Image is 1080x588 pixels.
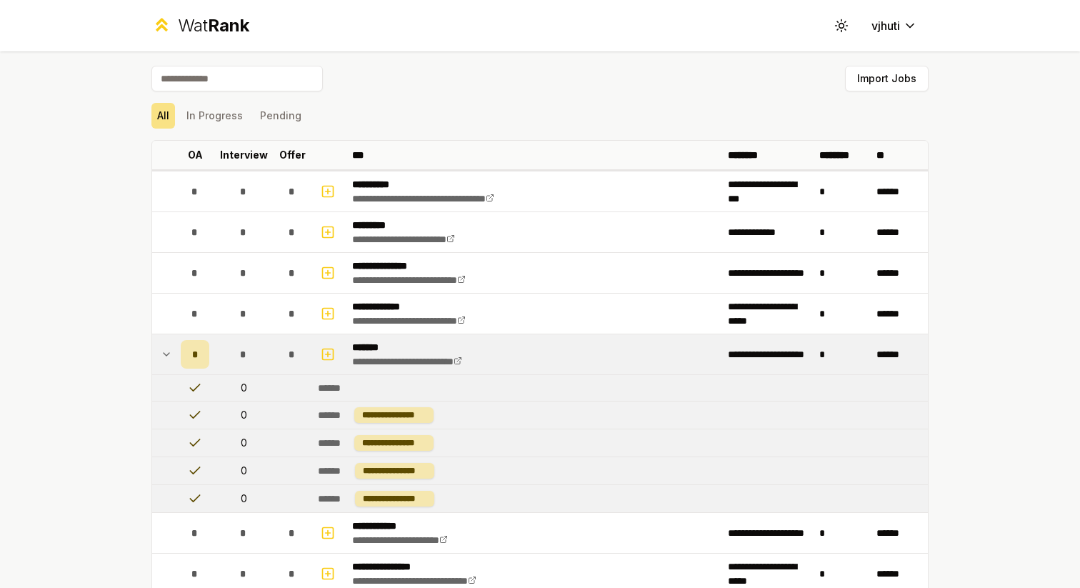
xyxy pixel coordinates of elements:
[860,13,929,39] button: vjhuti
[845,66,929,91] button: Import Jobs
[151,103,175,129] button: All
[151,14,249,37] a: WatRank
[215,429,272,457] td: 0
[254,103,307,129] button: Pending
[215,485,272,512] td: 0
[208,15,249,36] span: Rank
[215,402,272,429] td: 0
[181,103,249,129] button: In Progress
[215,457,272,484] td: 0
[178,14,249,37] div: Wat
[279,148,306,162] p: Offer
[188,148,203,162] p: OA
[215,375,272,401] td: 0
[220,148,268,162] p: Interview
[871,17,900,34] span: vjhuti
